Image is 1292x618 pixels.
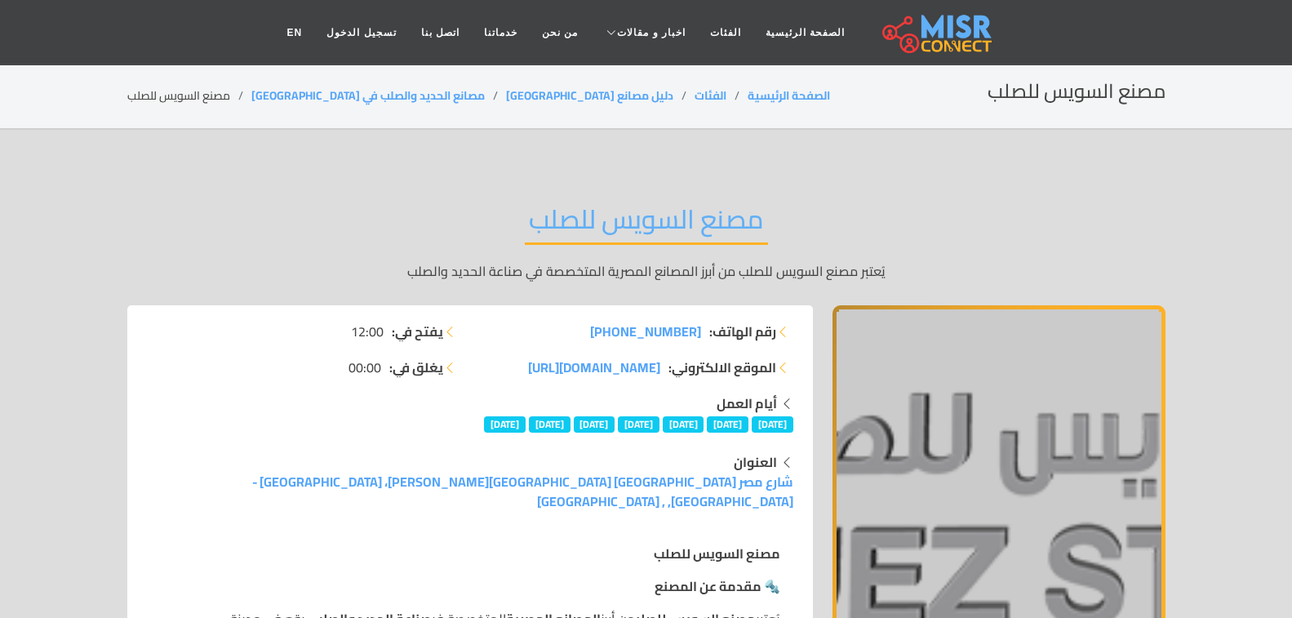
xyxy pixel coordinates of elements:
[484,416,526,433] span: [DATE]
[707,416,748,433] span: [DATE]
[663,416,704,433] span: [DATE]
[590,322,701,341] a: [PHONE_NUMBER]
[717,391,777,416] strong: أيام العمل
[752,416,793,433] span: [DATE]
[618,416,659,433] span: [DATE]
[654,541,780,566] strong: مصنع السويس للصلب
[695,85,726,106] a: الفئات
[525,203,768,245] h2: مصنع السويس للصلب
[349,358,381,377] span: 00:00
[252,469,793,514] a: شارع مصر [GEOGRAPHIC_DATA] [GEOGRAPHIC_DATA][PERSON_NAME]، [GEOGRAPHIC_DATA] - [GEOGRAPHIC_DATA],...
[530,17,590,48] a: من نحن
[668,358,776,377] strong: الموقع الالكتروني:
[528,355,660,380] span: [DOMAIN_NAME][URL]
[529,416,571,433] span: [DATE]
[314,17,408,48] a: تسجيل الدخول
[753,17,857,48] a: الصفحة الرئيسية
[409,17,472,48] a: اتصل بنا
[617,25,686,40] span: اخبار و مقالات
[590,319,701,344] span: [PHONE_NUMBER]
[748,85,830,106] a: الصفحة الرئيسية
[389,358,443,377] strong: يغلق في:
[251,85,485,106] a: مصانع الحديد والصلب في [GEOGRAPHIC_DATA]
[590,17,698,48] a: اخبار و مقالات
[506,85,673,106] a: دليل مصانع [GEOGRAPHIC_DATA]
[574,416,615,433] span: [DATE]
[655,574,780,598] strong: 🔩 مقدمة عن المصنع
[127,261,1165,281] p: يُعتبر مصنع السويس للصلب من أبرز المصانع المصرية المتخصصة في صناعة الحديد والصلب
[882,12,992,53] img: main.misr_connect
[698,17,753,48] a: الفئات
[528,358,660,377] a: [DOMAIN_NAME][URL]
[392,322,443,341] strong: يفتح في:
[709,322,776,341] strong: رقم الهاتف:
[275,17,315,48] a: EN
[127,87,251,104] li: مصنع السويس للصلب
[988,80,1165,104] h2: مصنع السويس للصلب
[734,450,777,474] strong: العنوان
[472,17,530,48] a: خدماتنا
[351,322,384,341] span: 12:00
